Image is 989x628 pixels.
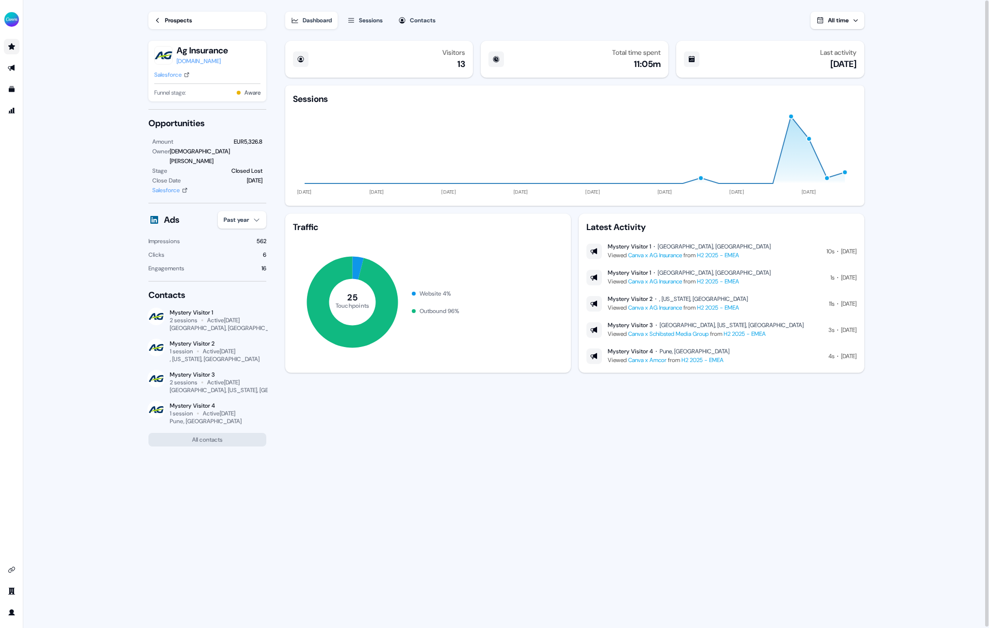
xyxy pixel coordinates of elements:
div: Dashboard [303,16,332,25]
div: 16 [261,264,266,273]
div: Clicks [148,250,164,260]
div: Website 4 % [420,289,451,298]
button: All contacts [148,433,266,446]
div: 1 session [170,347,193,355]
div: Contacts [148,289,266,301]
div: Viewed from [608,277,771,286]
button: Sessions [341,12,389,29]
a: Canva x AG Insurance [628,304,682,312]
a: Salesforce [154,70,190,80]
span: All time [828,17,849,24]
div: 11s [829,299,834,309]
a: Go to templates [4,82,19,97]
div: Stage [152,166,167,176]
div: Mystery Visitor 1 [608,243,651,250]
a: Canva x AG Insurance [628,278,682,285]
a: Go to attribution [4,103,19,118]
button: Contacts [392,12,441,29]
div: Impressions [148,236,180,246]
div: 1 session [170,410,193,417]
tspan: [DATE] [513,189,528,195]
a: Go to team [4,583,19,599]
div: Mystery Visitor 3 [170,371,266,379]
a: Salesforce [152,185,188,195]
div: 10s [827,247,834,256]
button: Dashboard [285,12,338,29]
div: Last activity [820,49,857,56]
span: Funnel stage: [154,88,186,98]
tspan: 25 [347,292,357,303]
div: Latest Activity [586,221,857,233]
div: Total time spent [612,49,661,56]
button: Past year [218,211,266,229]
div: 1s [830,273,834,282]
div: Sessions [359,16,383,25]
tspan: [DATE] [801,189,816,195]
div: 13 [457,58,465,70]
div: Viewed from [608,329,804,339]
div: [GEOGRAPHIC_DATA], [GEOGRAPHIC_DATA] [170,324,284,332]
div: Salesforce [154,70,182,80]
a: [DOMAIN_NAME] [177,56,228,66]
div: Mystery Visitor 2 [608,295,652,303]
tspan: Touchpoints [335,301,369,309]
div: EUR5,326.8 [234,137,262,147]
div: Owner [152,147,170,166]
div: [DATE] [247,176,262,185]
a: H2 2025 - EMEA [697,304,739,312]
a: Canva x Schibsted Media Group [628,330,709,338]
tspan: [DATE] [441,189,456,195]
div: Pune, [GEOGRAPHIC_DATA] [170,417,242,425]
div: 11:05m [634,58,661,70]
a: Canva x Amcor [628,356,666,364]
div: Active [DATE] [207,316,240,324]
div: 2 sessions [170,316,197,324]
div: [DATE] [830,58,857,70]
tspan: [DATE] [369,189,384,195]
div: 2 sessions [170,379,197,386]
div: Traffic [293,221,563,233]
div: Outbound 96 % [420,306,459,316]
div: [DATE] [841,351,857,361]
div: Closed Lost [231,166,262,176]
div: Sessions [293,93,328,105]
div: [GEOGRAPHIC_DATA], [US_STATE], [GEOGRAPHIC_DATA] [660,321,804,329]
tspan: [DATE] [730,189,744,195]
div: Pune, [GEOGRAPHIC_DATA] [660,347,730,355]
button: Ag Insurance [177,45,228,56]
div: [GEOGRAPHIC_DATA], [GEOGRAPHIC_DATA] [658,243,771,250]
div: Active [DATE] [203,410,235,417]
div: Mystery Visitor 1 [170,309,266,316]
a: H2 2025 - EMEA [697,251,739,259]
div: Opportunities [148,117,266,129]
div: Viewed from [608,355,730,365]
div: Salesforce [152,185,180,195]
div: 4s [828,351,834,361]
a: H2 2025 - EMEA [724,330,766,338]
a: Prospects [148,12,266,29]
a: Go to profile [4,605,19,620]
div: 562 [257,236,266,246]
div: Prospects [165,16,192,25]
div: , [US_STATE], [GEOGRAPHIC_DATA] [659,295,748,303]
tspan: [DATE] [657,189,672,195]
a: H2 2025 - EMEA [697,278,739,285]
button: All time [811,12,864,29]
div: [DATE] [841,299,857,309]
div: Mystery Visitor 4 [608,347,653,355]
div: [GEOGRAPHIC_DATA], [US_STATE], [GEOGRAPHIC_DATA] [170,386,315,394]
tspan: [DATE] [585,189,600,195]
div: Active [DATE] [203,347,235,355]
div: , [US_STATE], [GEOGRAPHIC_DATA] [170,355,259,363]
tspan: [DATE] [297,189,312,195]
div: Mystery Visitor 2 [170,340,259,347]
div: [DATE] [841,273,857,282]
button: Aware [244,88,260,98]
div: Viewed from [608,250,771,260]
div: [DEMOGRAPHIC_DATA][PERSON_NAME] [170,147,262,166]
div: Mystery Visitor 3 [608,321,653,329]
div: Active [DATE] [207,379,240,386]
div: 3s [828,325,834,335]
div: Amount [152,137,173,147]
